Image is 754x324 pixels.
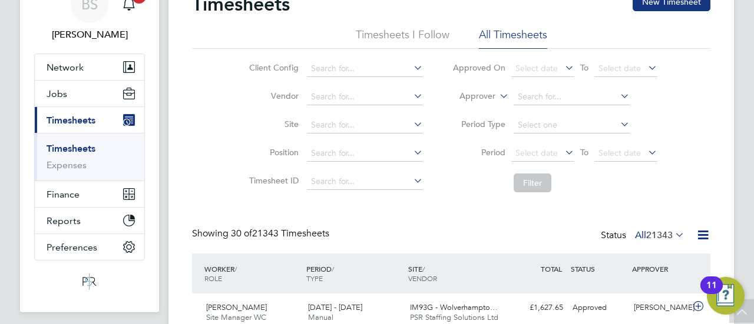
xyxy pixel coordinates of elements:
label: Site [246,119,299,129]
div: £1,627.65 [507,298,568,318]
div: [PERSON_NAME] [629,298,690,318]
div: STATUS [568,258,629,279]
div: SITE [405,258,507,289]
button: Jobs [35,81,144,106]
input: Search for... [307,173,423,190]
div: APPROVER [629,258,690,279]
label: Approved On [452,62,505,73]
input: Search for... [307,61,423,77]
span: / [234,264,237,273]
button: Network [35,54,144,80]
label: Approver [442,91,495,102]
label: Period [452,147,505,158]
img: psrsolutions-logo-retina.png [79,272,100,291]
div: Showing [192,228,332,240]
button: Finance [35,181,144,207]
span: PSR Staffing Solutions Ltd [410,312,498,322]
input: Search for... [514,89,630,105]
button: Filter [514,173,551,192]
span: 30 of [231,228,252,239]
a: Timesheets [47,143,95,154]
div: Approved [568,298,629,318]
input: Search for... [307,89,423,105]
div: Status [601,228,687,244]
span: TOTAL [541,264,562,273]
button: Open Resource Center, 11 new notifications [707,277,745,315]
div: PERIOD [303,258,405,289]
a: Expenses [47,159,87,171]
label: Vendor [246,91,299,101]
div: WORKER [201,258,303,289]
input: Search for... [307,145,423,162]
button: Preferences [35,234,144,260]
span: / [422,264,425,273]
span: Jobs [47,88,67,99]
div: Timesheets [35,133,144,181]
label: Timesheet ID [246,175,299,186]
span: Timesheets [47,115,95,126]
span: Network [47,62,84,73]
span: 21343 [646,229,673,241]
span: 21343 Timesheets [231,228,329,239]
label: Period Type [452,119,505,129]
button: Timesheets [35,107,144,133]
span: To [577,145,592,160]
span: Select date [598,63,641,74]
span: [PERSON_NAME] [206,302,267,312]
li: All Timesheets [479,28,547,49]
span: Reports [47,215,81,226]
a: Go to home page [34,272,145,291]
label: Client Config [246,62,299,73]
span: Finance [47,189,80,200]
span: [DATE] - [DATE] [308,302,362,312]
label: Position [246,147,299,158]
span: IM93G - Wolverhampto… [410,302,498,312]
div: 11 [706,285,717,300]
span: Site Manager WC [206,312,266,322]
span: Manual [308,312,333,322]
li: Timesheets I Follow [356,28,449,49]
span: Beth Seddon [34,28,145,42]
button: Reports [35,208,144,233]
input: Select one [514,117,630,133]
span: To [577,60,592,75]
label: All [635,229,684,241]
span: TYPE [306,273,323,283]
span: Select date [515,63,558,74]
span: VENDOR [408,273,437,283]
span: Select date [598,148,641,158]
input: Search for... [307,117,423,133]
span: ROLE [204,273,222,283]
span: / [332,264,334,273]
span: Select date [515,148,558,158]
span: Preferences [47,242,97,253]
